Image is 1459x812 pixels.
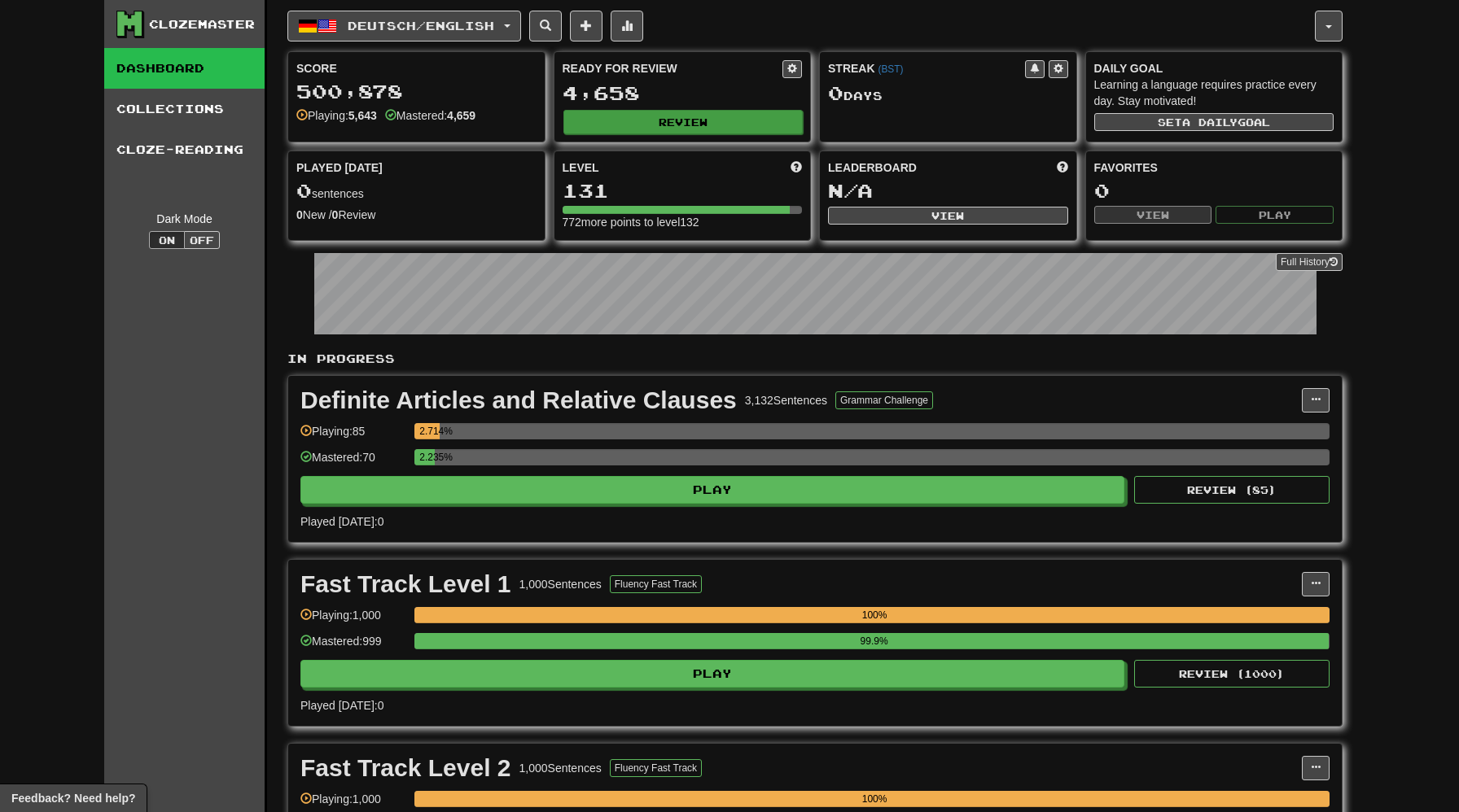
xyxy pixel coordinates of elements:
button: Add sentence to collection [570,11,602,41]
div: 99.9% [419,633,1329,649]
button: View [1094,206,1212,224]
div: sentences [296,181,537,202]
div: Playing: [296,107,377,124]
span: Played [DATE] [296,159,383,176]
button: Search sentences [529,11,562,41]
div: Clozemaster [149,16,255,33]
div: Mastered: [385,107,475,124]
span: Open feedback widget [11,790,135,806]
a: (BST) [878,63,903,75]
button: Grammar Challenge [835,391,933,409]
div: Learning a language requires practice every day. Stay motivated! [1094,76,1334,109]
a: Collections [104,89,265,129]
div: Score [296,60,537,76]
span: a daily [1182,116,1238,128]
div: New / Review [296,207,537,223]
div: 772 more points to level 132 [563,214,803,230]
div: 2.714% [419,423,439,439]
a: Cloze-Reading [104,129,265,170]
div: 1,000 Sentences [519,576,602,592]
strong: 4,659 [447,109,475,122]
strong: 0 [332,208,339,221]
div: Definite Articles and Relative Clauses [300,388,737,413]
button: Review [563,110,804,134]
span: Score more points to level up [791,159,802,176]
span: Level [563,159,599,176]
span: Deutsch / English [348,19,494,33]
span: Leaderboard [828,159,917,176]
button: Fluency Fast Track [610,759,702,777]
div: 1,000 Sentences [519,760,602,776]
a: Dashboard [104,48,265,89]
span: 0 [828,81,843,104]
div: Playing: 1,000 [300,607,406,634]
button: Deutsch/English [287,11,521,41]
strong: 0 [296,208,303,221]
span: Played [DATE]: 0 [300,515,383,528]
button: Play [300,660,1124,688]
button: View [828,207,1068,225]
button: Review (85) [1134,476,1330,504]
span: This week in points, UTC [1057,159,1068,176]
strong: 5,643 [348,109,377,122]
button: Fluency Fast Track [610,575,702,593]
a: Full History [1276,253,1343,271]
div: Playing: 85 [300,423,406,450]
div: 131 [563,181,803,201]
button: Play [1216,206,1334,224]
div: Streak [828,60,1025,76]
div: 100% [419,791,1330,807]
div: 4,658 [563,83,803,103]
div: Dark Mode [116,211,252,227]
button: Review (1000) [1134,660,1330,688]
div: Fast Track Level 1 [300,572,511,596]
button: On [149,231,185,249]
div: Ready for Review [563,60,783,76]
button: Off [184,231,220,249]
button: Play [300,476,1124,504]
div: 100% [419,607,1330,623]
div: 0 [1094,181,1334,201]
div: 3,132 Sentences [745,392,827,408]
div: 500,878 [296,81,537,102]
div: 2.235% [419,449,435,465]
p: In Progress [287,351,1343,367]
div: Mastered: 999 [300,633,406,660]
div: Fast Track Level 2 [300,756,511,780]
button: More stats [611,11,643,41]
div: Day s [828,83,1068,104]
div: Daily Goal [1094,60,1334,76]
div: Favorites [1094,159,1334,176]
span: N/A [828,179,873,202]
span: 0 [296,179,312,202]
div: Mastered: 70 [300,449,406,476]
button: Seta dailygoal [1094,113,1334,131]
span: Played [DATE]: 0 [300,699,383,712]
